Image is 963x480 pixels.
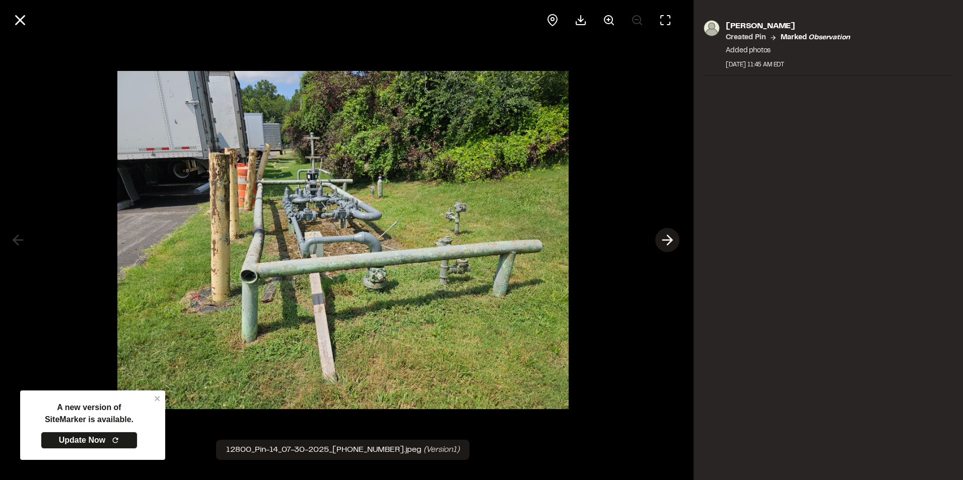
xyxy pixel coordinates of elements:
[117,61,569,419] img: file
[704,20,720,36] img: photo
[726,60,850,69] div: [DATE] 11:45 AM EDT
[726,32,766,43] p: Created Pin
[726,45,850,56] p: Added photos
[540,8,565,32] div: View pin on map
[653,8,677,32] button: Toggle Fullscreen
[781,32,850,43] p: Marked
[8,8,32,32] button: Close modal
[597,8,621,32] button: Zoom in
[726,20,850,32] p: [PERSON_NAME]
[808,35,850,41] em: observation
[655,228,679,252] button: Next photo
